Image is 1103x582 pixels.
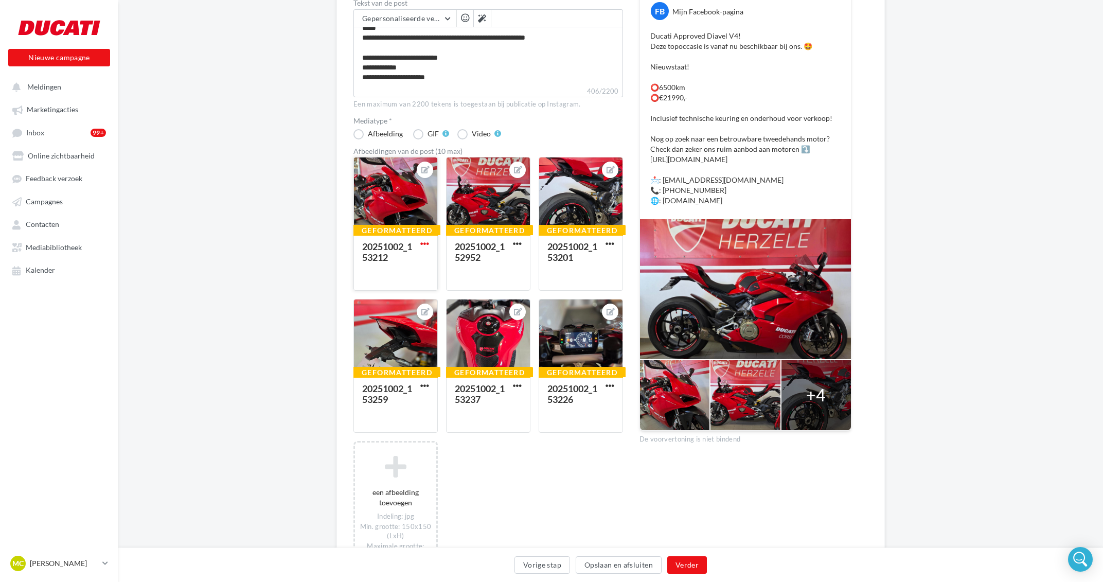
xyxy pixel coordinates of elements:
[26,220,59,229] span: Contacten
[27,82,61,91] span: Meldingen
[547,383,597,405] div: 20251002_153226
[368,130,403,137] div: Afbeelding
[446,367,533,378] div: Geformatteerd
[26,174,82,183] span: Feedback verzoek
[26,243,82,252] span: Mediabibliotheek
[1068,547,1093,572] div: Open Intercom Messenger
[472,130,491,137] div: Video
[353,148,623,155] div: Afbeeldingen van de post (10 max)
[8,49,110,66] button: Nieuwe campagne
[6,192,112,210] a: Campagnes
[455,241,505,263] div: 20251002_152952
[539,225,626,236] div: Geformatteerd
[353,100,623,109] div: Een maximum van 2200 tekens is toegestaan bij publicatie op Instagram.
[12,558,24,569] span: MC
[362,383,412,405] div: 20251002_153259
[806,383,826,407] div: +4
[547,241,597,263] div: 20251002_153201
[362,14,449,23] span: Gepersonaliseerde velden
[353,225,440,236] div: Geformatteerd
[26,266,55,275] span: Kalender
[650,31,841,206] p: Ducati Approved Diavel V4! Deze topoccasie is vanaf nu beschikbaar bij ons. 🤩 Nieuwstaat! ⭕6500km...
[514,556,570,574] button: Vorige stap
[639,431,851,444] div: De voorvertoning is niet bindend
[6,260,112,279] a: Kalender
[353,117,623,125] label: Mediatype *
[446,225,533,236] div: Geformatteerd
[362,241,412,263] div: 20251002_153212
[576,556,662,574] button: Opslaan en afsluiten
[6,146,112,165] a: Online zichtbaarheid
[539,367,626,378] div: Geformatteerd
[6,100,112,118] a: Marketingacties
[6,169,112,187] a: Feedback verzoek
[455,383,505,405] div: 20251002_153237
[651,2,669,20] div: FB
[6,215,112,233] a: Contacten
[354,10,456,27] button: Gepersonaliseerde velden
[27,105,78,114] span: Marketingacties
[6,238,112,256] a: Mediabibliotheek
[672,7,743,17] div: Mijn Facebook-pagina
[8,554,110,573] a: MC [PERSON_NAME]
[28,151,95,160] span: Online zichtbaarheid
[26,197,63,206] span: Campagnes
[26,128,44,137] span: Inbox
[6,77,108,96] button: Meldingen
[91,129,106,137] div: 99+
[428,130,439,137] div: GIF
[667,556,707,574] button: Verder
[30,558,98,569] p: [PERSON_NAME]
[6,123,112,142] a: Inbox99+
[353,367,440,378] div: Geformatteerd
[353,86,623,97] label: 406/2200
